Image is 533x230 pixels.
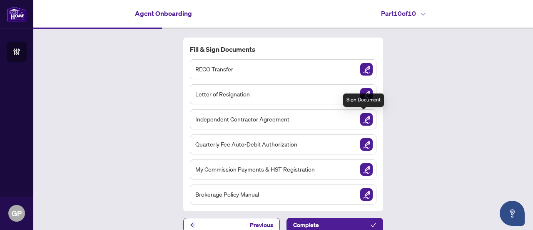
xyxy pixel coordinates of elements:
span: Letter of Resignation [195,89,250,99]
button: Open asap [500,201,525,226]
img: Sign Document [360,63,373,76]
h4: Agent Onboarding [135,8,192,18]
img: Sign Document [360,188,373,201]
img: Sign Document [360,138,373,151]
img: Sign Document [360,88,373,101]
span: RECO Transfer [195,64,233,74]
span: Brokerage Policy Manual [195,190,259,199]
img: Sign Document [360,113,373,126]
span: check [371,222,376,228]
img: logo [7,6,27,22]
h4: Part 10 of 10 [381,8,426,18]
span: Independent Contractor Agreement [195,114,289,124]
span: My Commission Payments & HST Registration [195,164,315,174]
span: GP [12,207,22,219]
span: Quarterly Fee Auto-Debit Authorization [195,139,297,149]
span: arrow-left [190,222,196,228]
h4: Fill & Sign Documents [190,44,376,54]
div: Sign Document [343,94,384,107]
img: Sign Document [360,163,373,176]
